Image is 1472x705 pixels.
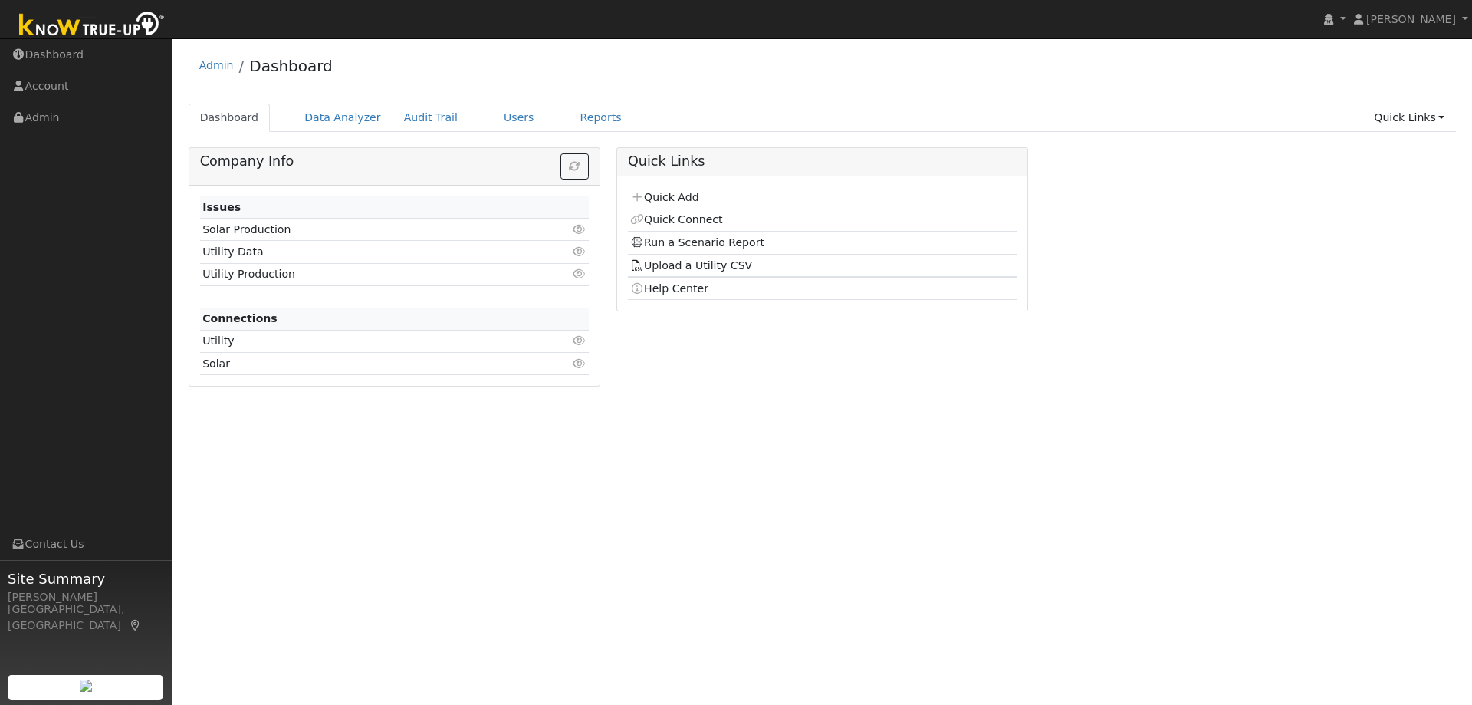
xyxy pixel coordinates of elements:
[630,259,752,272] a: Upload a Utility CSV
[202,312,278,324] strong: Connections
[630,213,722,226] a: Quick Connect
[630,191,698,203] a: Quick Add
[1362,104,1456,132] a: Quick Links
[8,568,164,589] span: Site Summary
[1366,13,1456,25] span: [PERSON_NAME]
[573,268,586,279] i: Click to view
[200,330,526,352] td: Utility
[202,201,241,213] strong: Issues
[293,104,393,132] a: Data Analyzer
[569,104,633,132] a: Reports
[573,246,586,257] i: Click to view
[11,8,172,43] img: Know True-Up
[630,236,764,249] a: Run a Scenario Report
[200,219,526,241] td: Solar Production
[200,241,526,263] td: Utility Data
[573,335,586,346] i: Click to view
[200,353,526,375] td: Solar
[8,589,164,605] div: [PERSON_NAME]
[393,104,469,132] a: Audit Trail
[573,358,586,369] i: Click to view
[573,224,586,235] i: Click to view
[249,57,333,75] a: Dashboard
[628,153,1017,170] h5: Quick Links
[200,263,526,285] td: Utility Production
[630,282,708,295] a: Help Center
[492,104,546,132] a: Users
[80,680,92,692] img: retrieve
[200,153,589,170] h5: Company Info
[199,59,234,71] a: Admin
[189,104,271,132] a: Dashboard
[8,601,164,634] div: [GEOGRAPHIC_DATA], [GEOGRAPHIC_DATA]
[129,619,143,631] a: Map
